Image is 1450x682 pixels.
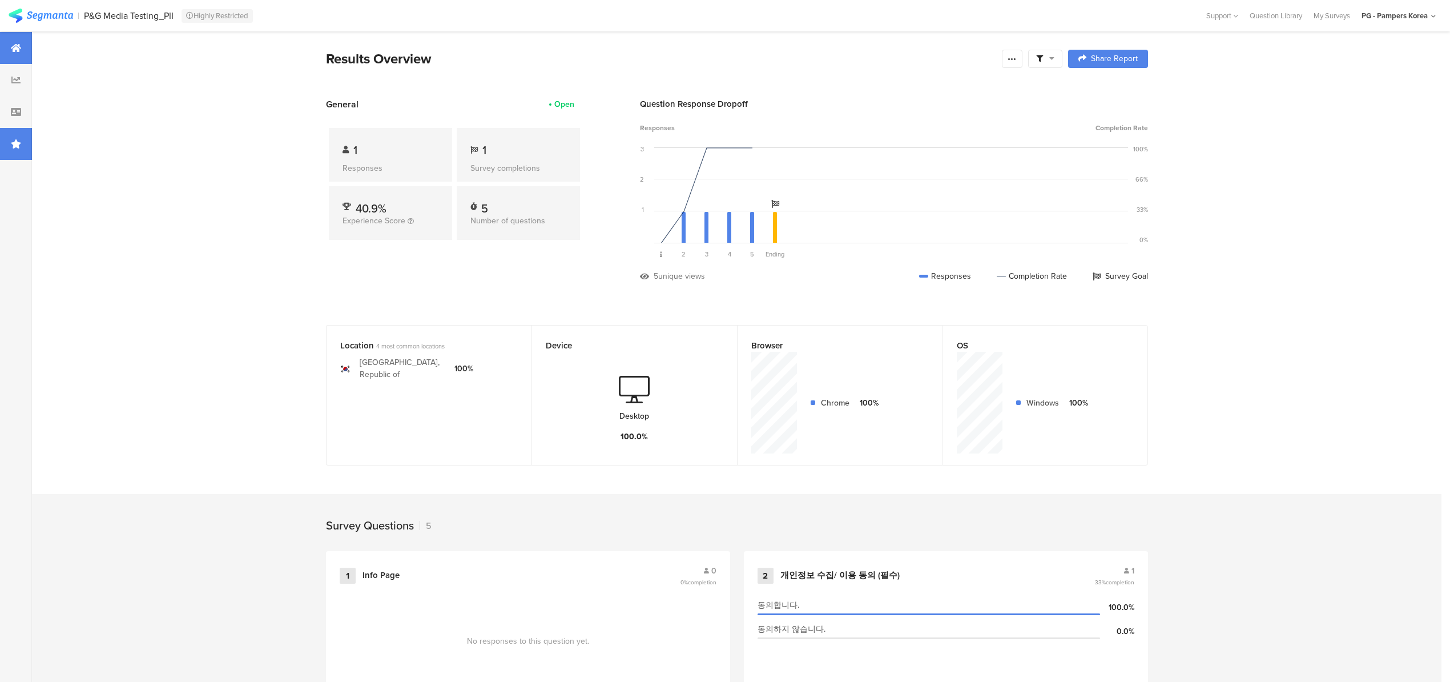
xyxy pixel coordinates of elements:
a: Question Library [1244,10,1308,21]
span: 1 [482,142,486,159]
div: unique views [658,270,705,282]
div: 100% [859,397,879,409]
div: Chrome [821,397,849,409]
div: Browser [751,339,910,352]
span: 4 [728,250,731,259]
div: 100% [454,363,473,375]
div: Responses [343,162,438,174]
div: [GEOGRAPHIC_DATA], Republic of [360,356,445,380]
div: Survey Questions [326,517,414,534]
div: 개인정보 수집/ 이용 동의 (필수) [780,570,900,581]
div: Survey Goal [1093,270,1148,282]
div: Question Response Dropoff [640,98,1148,110]
span: Share Report [1091,55,1138,63]
div: 1 [642,205,644,214]
div: Open [554,98,574,110]
span: 33% [1095,578,1134,587]
div: Desktop [619,410,649,422]
span: Completion Rate [1095,123,1148,133]
span: 동의하지 않습니다. [758,623,825,635]
div: 2 [640,175,644,184]
span: 동의합니다. [758,599,799,611]
div: 2 [758,568,774,584]
i: Survey Goal [771,200,779,208]
span: 2 [682,250,686,259]
div: 100% [1133,145,1148,154]
div: Survey completions [470,162,566,174]
span: 4 most common locations [376,342,445,351]
span: 1 [353,142,357,159]
div: Windows [1026,397,1059,409]
div: Location [340,339,499,352]
div: Responses [919,270,971,282]
span: General [326,98,359,111]
div: 1 [340,568,356,584]
span: 40.9% [356,200,386,217]
div: Highly Restricted [182,9,253,23]
div: 100% [1068,397,1088,409]
span: completion [1106,578,1134,587]
div: Device [546,339,704,352]
div: 66% [1135,175,1148,184]
div: 0.0% [1100,625,1134,637]
div: | [78,9,79,22]
span: No responses to this question yet. [467,635,589,647]
div: 33% [1137,205,1148,214]
img: segmanta logo [9,9,73,23]
span: 1 [1131,565,1134,577]
div: PG - Pampers Korea [1362,10,1428,21]
div: Ending [764,250,787,259]
div: 5 [654,270,658,282]
span: Number of questions [470,215,545,227]
div: P&G Media Testing_PII [84,10,174,21]
div: 5 [420,519,432,532]
span: 0 [711,565,716,577]
span: 5 [750,250,754,259]
div: Results Overview [326,49,996,69]
span: 0% [680,578,716,587]
a: My Surveys [1308,10,1356,21]
div: 100.0% [1100,601,1134,613]
span: Responses [640,123,675,133]
div: 0% [1139,235,1148,244]
span: Experience Score [343,215,405,227]
div: OS [957,339,1115,352]
div: Info Page [362,570,400,581]
div: Completion Rate [997,270,1067,282]
div: 100.0% [621,431,648,443]
div: 5 [481,200,488,211]
span: completion [688,578,716,587]
span: 3 [705,250,708,259]
div: Support [1206,7,1238,25]
div: 3 [641,145,644,154]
